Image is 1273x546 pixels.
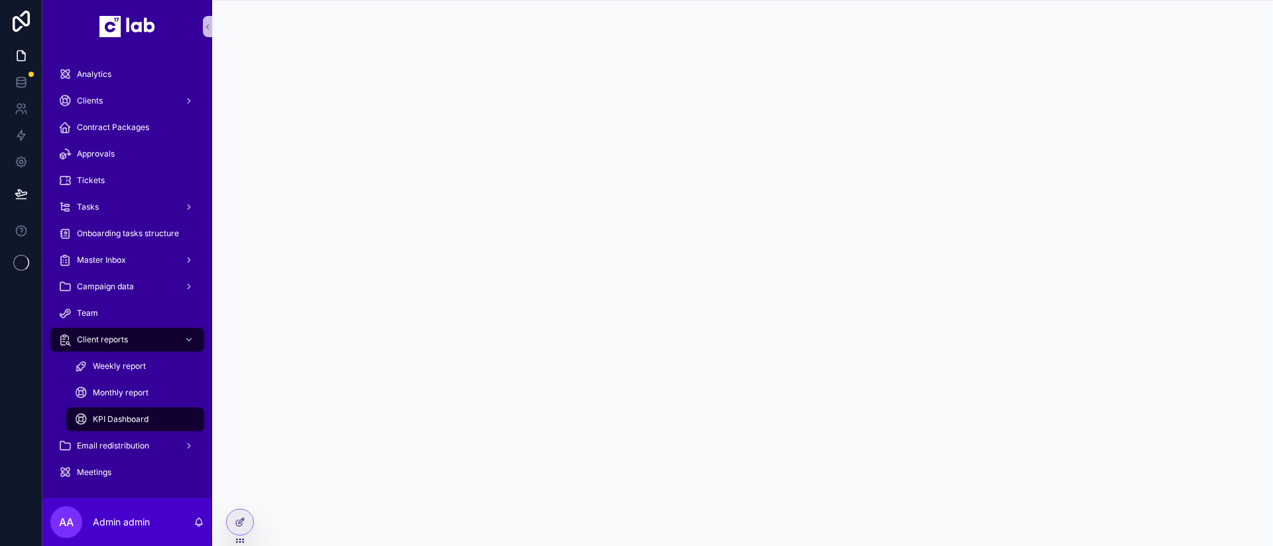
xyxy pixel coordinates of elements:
[93,515,150,529] p: Admin admin
[50,328,204,352] a: Client reports
[50,248,204,272] a: Master Inbox
[50,275,204,299] a: Campaign data
[99,16,155,37] img: App logo
[59,514,74,530] span: Aa
[77,122,149,133] span: Contract Packages
[77,441,149,451] span: Email redistribution
[50,142,204,166] a: Approvals
[77,281,134,292] span: Campaign data
[77,467,111,478] span: Meetings
[93,414,149,425] span: KPI Dashboard
[77,96,103,106] span: Clients
[50,195,204,219] a: Tasks
[50,115,204,139] a: Contract Packages
[77,255,126,265] span: Master Inbox
[93,387,149,398] span: Monthly report
[77,149,115,159] span: Approvals
[50,222,204,245] a: Onboarding tasks structure
[50,169,204,192] a: Tickets
[77,69,111,80] span: Analytics
[77,175,105,186] span: Tickets
[77,202,99,212] span: Tasks
[50,301,204,325] a: Team
[77,228,179,239] span: Onboarding tasks structure
[50,89,204,113] a: Clients
[66,354,204,378] a: Weekly report
[66,381,204,405] a: Monthly report
[77,334,128,345] span: Client reports
[50,434,204,458] a: Email redistribution
[50,460,204,484] a: Meetings
[77,308,98,318] span: Team
[50,62,204,86] a: Analytics
[42,53,212,498] div: scrollable content
[93,361,146,372] span: Weekly report
[66,407,204,431] a: KPI Dashboard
